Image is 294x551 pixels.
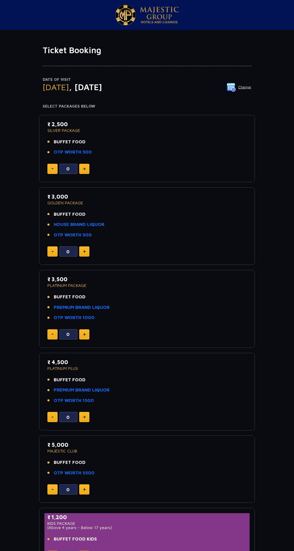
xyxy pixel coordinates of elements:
p: ₹ 3,500 [47,275,247,283]
img: plus [83,167,86,170]
p: Date of Visit [43,77,251,83]
span: BUFFET FOOD [54,459,85,466]
img: minus [52,489,53,490]
p: ₹ 4,500 [47,358,247,366]
img: plus [83,333,86,336]
a: OTP WORTH 1500 [54,397,94,404]
p: ₹ 5,000 [47,441,247,449]
span: BUFFET FOOD KIDS [54,536,97,543]
img: plus [83,488,86,491]
p: KIDS PACKAGE [47,521,247,525]
span: BUFFET FOOD [54,139,85,145]
h1: Ticket Booking [43,45,251,55]
a: HOUSE BRAND LIQUOR [54,221,104,228]
a: OTP WORTH 500 [54,149,92,156]
a: OTP WORTH 500 [54,232,92,239]
img: plus [83,250,86,253]
p: PLATINUM PLUS [47,366,247,370]
p: ₹ 1,200 [47,513,247,521]
img: Majestic Pride [140,7,179,23]
p: PLATINUM PACKAGE [47,283,247,288]
a: PREMIUM BRAND LIQUOR [54,304,109,311]
button: Change [226,82,251,92]
a: PREMIUM BRAND LIQUOR [54,387,109,394]
img: Majestic Pride [115,5,136,25]
img: minus [52,251,53,252]
p: (Above 4 years - Below 17 years) [47,525,247,530]
img: minus [52,168,53,169]
img: plus [83,416,86,419]
p: MAJESTIC CLUB [47,449,247,453]
span: BUFFET FOOD [54,376,85,383]
span: BUFFET FOOD [54,294,85,300]
p: GOLDEN PACKAGE [47,201,247,205]
a: OTP WORTH 5500 [54,470,94,476]
p: ₹ 3,000 [47,193,247,201]
a: OTP WORTH 1000 [54,314,94,321]
span: [DATE] [43,82,69,92]
img: minus [52,417,53,418]
span: BUFFET FOOD [54,211,85,218]
p: ₹ 2,500 [47,120,247,128]
span: , [DATE] [69,82,102,92]
h4: Select Packages Below [43,104,251,109]
p: SILVER PACKAGE [47,128,247,132]
img: minus [52,334,53,335]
